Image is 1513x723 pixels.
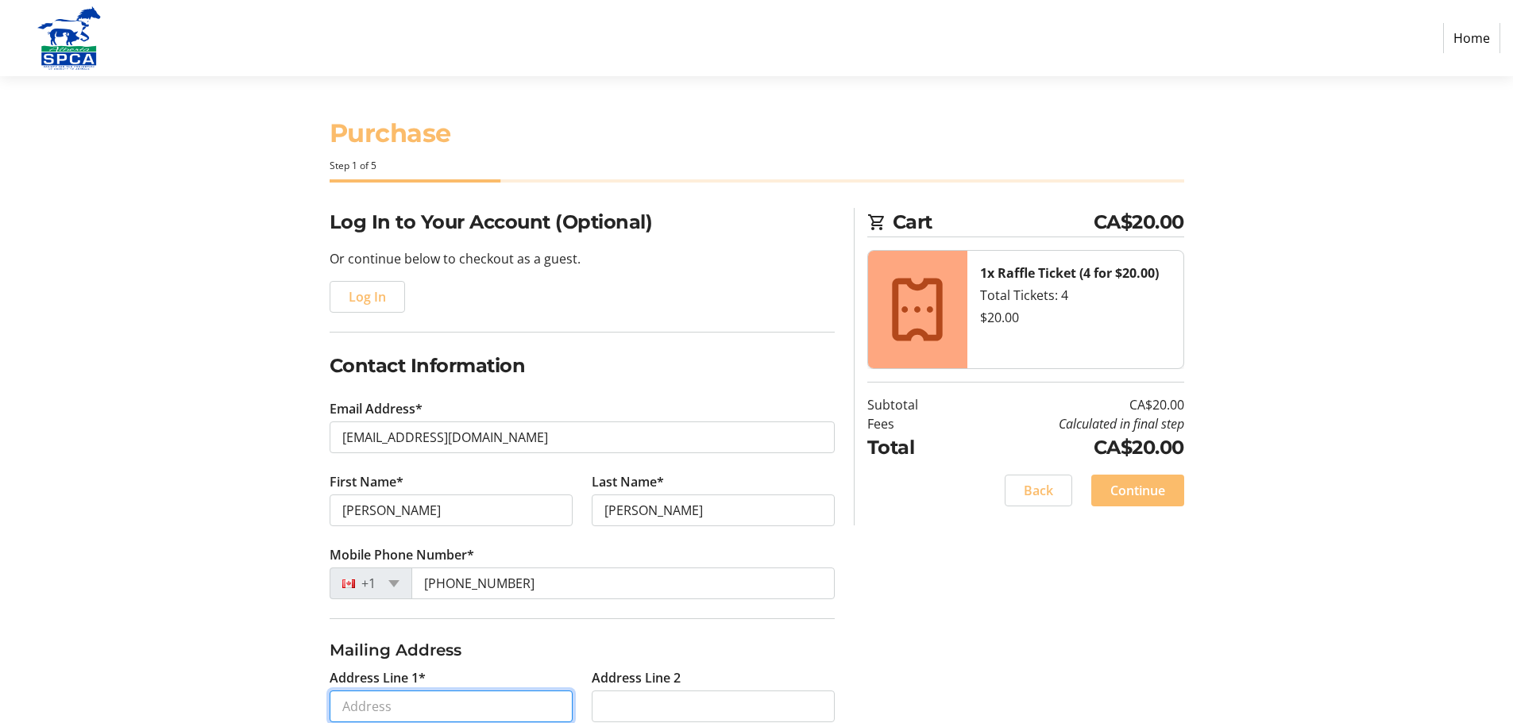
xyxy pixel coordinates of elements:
label: Email Address* [330,399,423,418]
td: Subtotal [867,395,959,414]
span: Back [1024,481,1053,500]
td: Fees [867,414,959,433]
h2: Contact Information [330,352,835,380]
div: Step 1 of 5 [330,159,1184,173]
span: Cart [893,208,1094,237]
label: Address Line 2 [592,668,681,687]
td: Total [867,433,959,462]
input: (506) 234-5678 [411,567,835,599]
div: Total Tickets: 4 [980,286,1171,305]
h1: Purchase [330,114,1184,152]
button: Back [1005,475,1072,506]
p: Or continue below to checkout as a guest. [330,249,835,268]
td: CA$20.00 [959,395,1184,414]
a: Home [1443,23,1500,53]
label: Address Line 1* [330,668,426,687]
div: $20.00 [980,308,1171,327]
img: Alberta SPCA's Logo [13,6,125,70]
span: Continue [1110,481,1165,500]
button: Continue [1091,475,1184,506]
td: Calculated in final step [959,414,1184,433]
strong: 1x Raffle Ticket (4 for $20.00) [980,264,1159,282]
label: Mobile Phone Number* [330,545,474,564]
td: CA$20.00 [959,433,1184,462]
span: Log In [349,287,386,306]
label: First Name* [330,472,403,491]
button: Log In [330,281,405,313]
label: Last Name* [592,472,664,491]
input: Address [330,690,573,722]
h2: Log In to Your Account (Optional) [330,208,835,237]
h3: Mailing Address [330,638,835,662]
span: CA$20.00 [1094,208,1184,237]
